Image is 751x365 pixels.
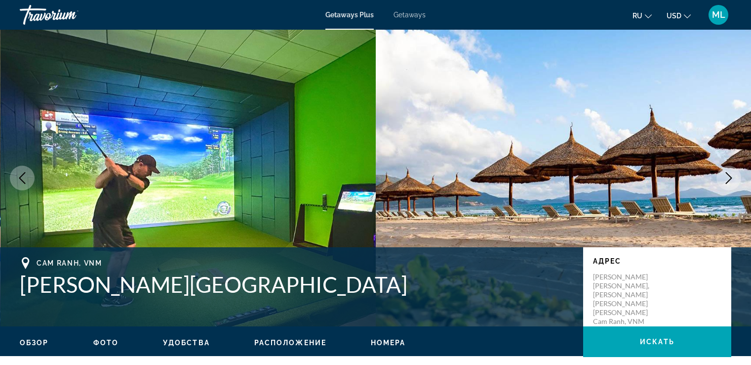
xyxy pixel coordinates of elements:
h1: [PERSON_NAME][GEOGRAPHIC_DATA] [20,272,573,297]
span: USD [667,12,681,20]
span: ML [712,10,725,20]
span: Номера [371,339,406,347]
button: Расположение [254,338,326,347]
span: Расположение [254,339,326,347]
button: Previous image [10,166,35,190]
button: Фото [93,338,119,347]
a: Getaways [394,11,426,19]
span: ru [632,12,642,20]
button: User Menu [706,4,731,25]
button: Next image [716,166,741,190]
button: искать [583,326,731,357]
button: Change currency [667,8,691,23]
span: Cam Ranh, VNM [37,259,102,267]
a: Travorium [20,2,119,28]
button: Обзор [20,338,49,347]
p: Адрес [593,257,721,265]
a: Getaways Plus [325,11,374,19]
span: Фото [93,339,119,347]
button: Change language [632,8,652,23]
span: искать [640,338,674,346]
button: Удобства [163,338,210,347]
button: Номера [371,338,406,347]
p: [PERSON_NAME] [PERSON_NAME], [PERSON_NAME] [PERSON_NAME] [PERSON_NAME] Cam Ranh, VNM [593,273,672,326]
span: Обзор [20,339,49,347]
span: Удобства [163,339,210,347]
